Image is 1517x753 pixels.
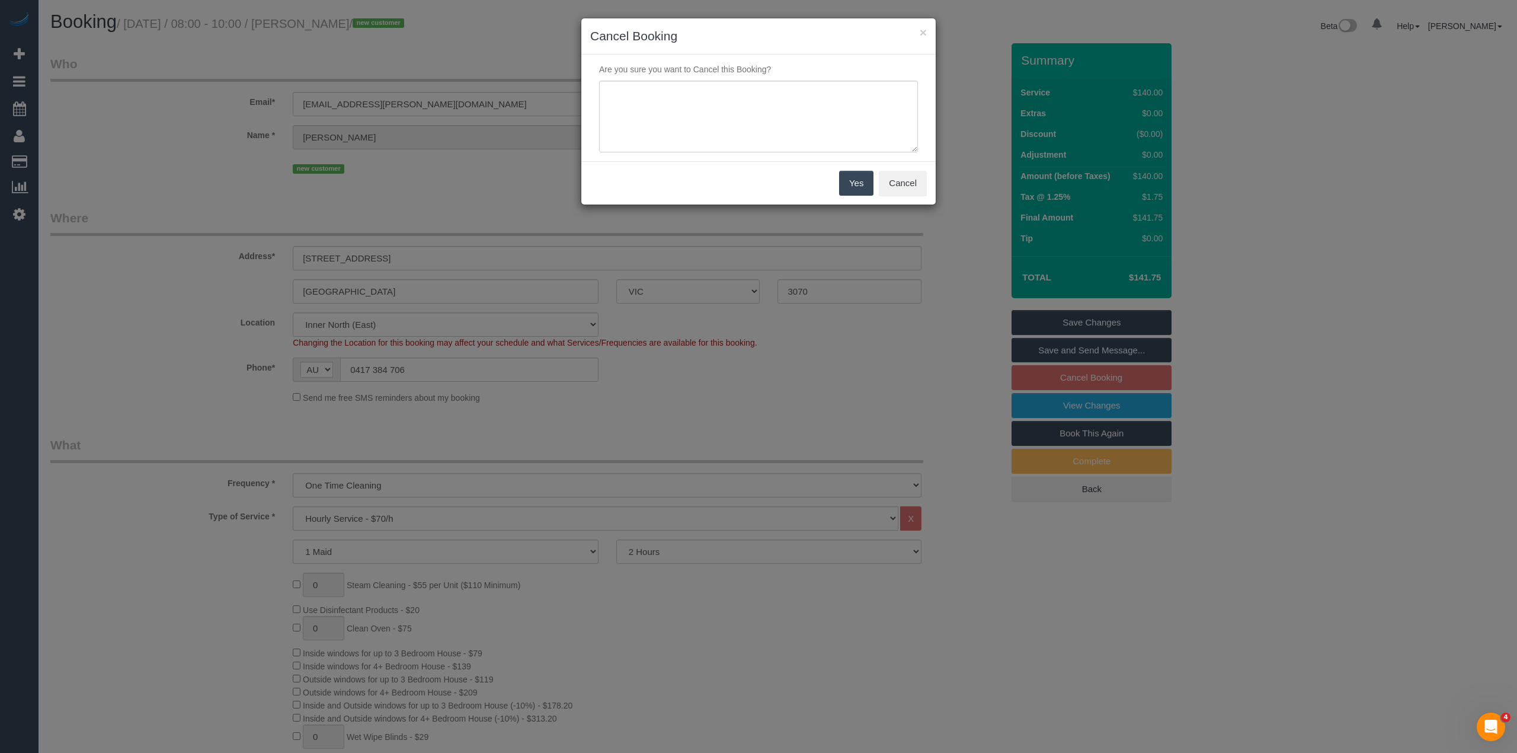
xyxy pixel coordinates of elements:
[590,63,927,75] p: Are you sure you want to Cancel this Booking?
[1501,713,1510,722] span: 4
[581,18,936,205] sui-modal: Cancel Booking
[590,27,927,45] h3: Cancel Booking
[879,171,927,196] button: Cancel
[1477,713,1505,741] iframe: Intercom live chat
[920,26,927,39] button: ×
[839,171,873,196] button: Yes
